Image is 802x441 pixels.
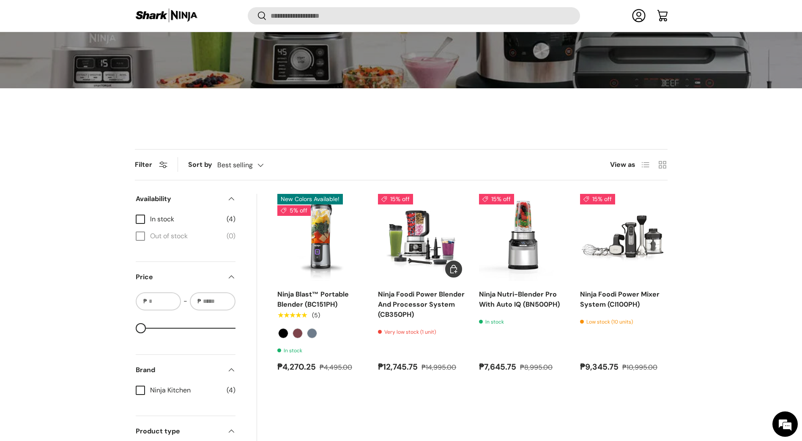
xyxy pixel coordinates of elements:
a: Ninja Foodi Power Blender And Processor System (CB350PH) [378,194,465,281]
span: Product type [136,426,222,436]
span: Filter [135,160,152,169]
label: Cranberry [293,328,303,338]
img: ninja-nutri-blender-pro-with-auto-iq-silver-with-sample-food-content-full-view-sharkninja-philipp... [479,194,567,281]
span: New Colors Available! [277,194,343,204]
label: Black [278,328,288,338]
span: ₱ [197,297,202,306]
span: Price [136,272,222,282]
a: Ninja Blast™ Portable Blender (BC151PH) [277,290,349,309]
span: Out of stock [150,231,222,241]
span: View as [610,160,635,170]
a: Ninja Foodi Power Mixer System (CI100PH) [580,290,660,309]
span: Brand [136,365,222,375]
span: - [183,296,187,306]
summary: Availability [136,184,235,214]
span: 15% off [378,194,413,204]
span: 5% off [277,205,311,216]
span: 15% off [580,194,615,204]
a: Ninja Nutri-Blender Pro With Auto IQ (BN500PH) [479,194,567,281]
span: Availability [136,194,222,204]
summary: Brand [136,355,235,385]
a: Ninja Foodi Power Blender And Processor System (CB350PH) [378,290,465,319]
a: Ninja Blast™ Portable Blender (BC151PH) [277,194,365,281]
span: (0) [227,231,235,241]
span: Ninja Kitchen [150,385,222,395]
button: Filter [135,160,167,169]
span: (4) [227,385,235,395]
label: Sort by [188,160,217,170]
label: Navy Blue [307,328,317,338]
span: Best selling [217,161,253,169]
img: ninja-blast-portable-blender-black-left-side-view-sharkninja-philippines [277,194,365,281]
a: Ninja Foodi Power Mixer System (CI100PH) [580,194,668,281]
summary: Price [136,262,235,292]
img: Shark Ninja Philippines [135,8,198,24]
span: ₱ [142,297,148,306]
span: In stock [150,214,222,224]
span: (4) [227,214,235,224]
img: ninja-foodi-power-blender-and-processor-system-full-view-with-sample-contents-sharkninja-philippines [378,194,465,281]
a: Ninja Nutri-Blender Pro With Auto IQ (BN500PH) [479,290,560,309]
button: Best selling [217,158,281,172]
span: 15% off [479,194,514,204]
